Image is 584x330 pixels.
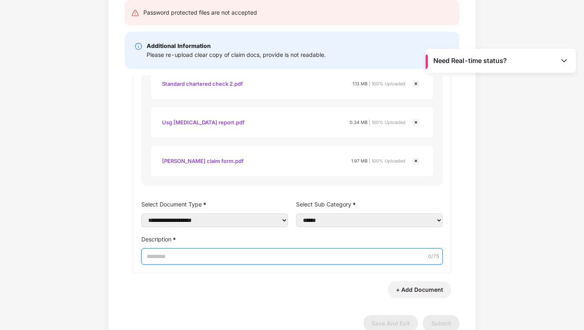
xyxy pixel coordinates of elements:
span: | 100% Uploaded [369,81,405,87]
div: [PERSON_NAME] claim form.pdf [162,154,244,168]
div: Usg [MEDICAL_DATA] report.pdf [162,115,244,129]
span: Need Real-time status? [433,56,507,65]
span: | 100% Uploaded [369,119,405,125]
img: svg+xml;base64,PHN2ZyBpZD0iQ3Jvc3MtMjR4MjQiIHhtbG5zPSJodHRwOi8vd3d3LnczLm9yZy8yMDAwL3N2ZyIgd2lkdG... [411,156,421,166]
span: 1.13 MB [353,81,368,87]
span: | 100% Uploaded [369,158,405,164]
img: svg+xml;base64,PHN2ZyBpZD0iSW5mby0yMHgyMCIgeG1sbnM9Imh0dHA6Ly93d3cudzMub3JnLzIwMDAvc3ZnIiB3aWR0aD... [134,42,143,50]
span: 0.34 MB [350,119,368,125]
b: Additional Information [147,42,211,49]
div: Standard chartered check 2.pdf [162,77,243,91]
img: svg+xml;base64,PHN2ZyBpZD0iQ3Jvc3MtMjR4MjQiIHhtbG5zPSJodHRwOi8vd3d3LnczLm9yZy8yMDAwL3N2ZyIgd2lkdG... [411,117,421,127]
span: Submit [431,320,451,327]
label: Select Sub Category [296,198,443,210]
span: 1.97 MB [351,158,368,164]
img: svg+xml;base64,PHN2ZyB4bWxucz0iaHR0cDovL3d3dy53My5vcmcvMjAwMC9zdmciIHdpZHRoPSIyNCIgaGVpZ2h0PSIyNC... [131,9,139,17]
div: Password protected files are not accepted [143,8,257,17]
label: Select Document Type [141,198,288,210]
img: Toggle Icon [560,56,568,65]
div: Please re-upload clear copy of claim docs, provide is not readable. [147,50,326,59]
label: Description [141,233,443,245]
img: svg+xml;base64,PHN2ZyBpZD0iQ3Jvc3MtMjR4MjQiIHhtbG5zPSJodHRwOi8vd3d3LnczLm9yZy8yMDAwL3N2ZyIgd2lkdG... [411,79,421,89]
button: + Add Document [388,281,451,298]
span: Save And Exit [372,320,410,327]
span: 0 /75 [428,253,439,261]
